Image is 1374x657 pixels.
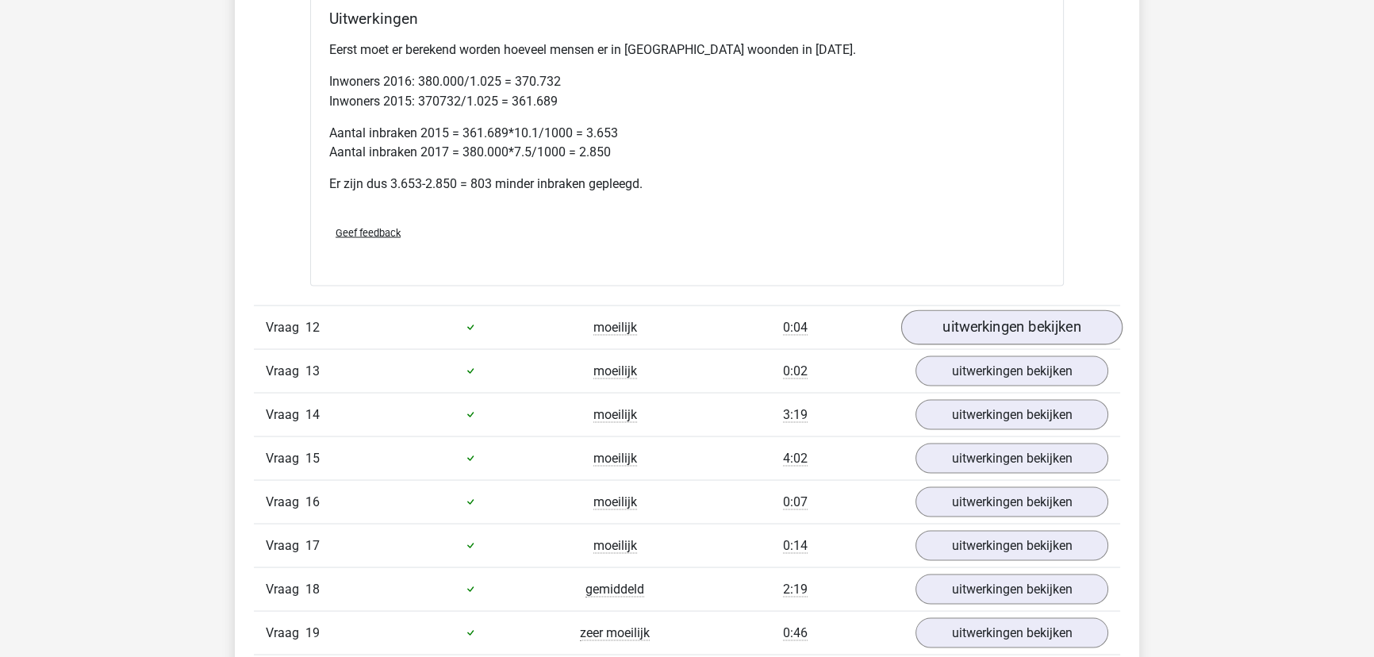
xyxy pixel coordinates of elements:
[329,40,1045,60] p: Eerst moet er berekend worden hoeveel mensen er in [GEOGRAPHIC_DATA] woonden in [DATE].
[783,406,808,422] span: 3:19
[915,530,1108,560] a: uitwerkingen bekijken
[783,494,808,509] span: 0:07
[901,309,1123,344] a: uitwerkingen bekijken
[305,581,320,596] span: 18
[266,536,305,555] span: Vraag
[593,319,637,335] span: moeilijk
[585,581,644,597] span: gemiddeld
[305,624,320,640] span: 19
[783,537,808,553] span: 0:14
[915,486,1108,517] a: uitwerkingen bekijken
[329,72,1045,110] p: Inwoners 2016: 380.000/1.025 = 370.732 Inwoners 2015: 370732/1.025 = 361.689
[593,450,637,466] span: moeilijk
[266,579,305,598] span: Vraag
[593,406,637,422] span: moeilijk
[266,361,305,380] span: Vraag
[266,317,305,336] span: Vraag
[915,574,1108,604] a: uitwerkingen bekijken
[783,319,808,335] span: 0:04
[329,10,1045,28] h4: Uitwerkingen
[593,537,637,553] span: moeilijk
[915,443,1108,473] a: uitwerkingen bekijken
[305,494,320,509] span: 16
[915,617,1108,647] a: uitwerkingen bekijken
[783,450,808,466] span: 4:02
[305,537,320,552] span: 17
[580,624,650,640] span: zeer moeilijk
[305,450,320,465] span: 15
[336,226,401,238] span: Geef feedback
[266,623,305,642] span: Vraag
[266,405,305,424] span: Vraag
[593,494,637,509] span: moeilijk
[329,123,1045,161] p: Aantal inbraken 2015 = 361.689*10.1/1000 = 3.653 Aantal inbraken 2017 = 380.000*7.5/1000 = 2.850
[915,355,1108,386] a: uitwerkingen bekijken
[266,448,305,467] span: Vraag
[305,406,320,421] span: 14
[305,319,320,334] span: 12
[783,624,808,640] span: 0:46
[783,363,808,378] span: 0:02
[329,174,1045,193] p: Er zijn dus 3.653-2.850 = 803 minder inbraken gepleegd.
[593,363,637,378] span: moeilijk
[915,399,1108,429] a: uitwerkingen bekijken
[783,581,808,597] span: 2:19
[305,363,320,378] span: 13
[266,492,305,511] span: Vraag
